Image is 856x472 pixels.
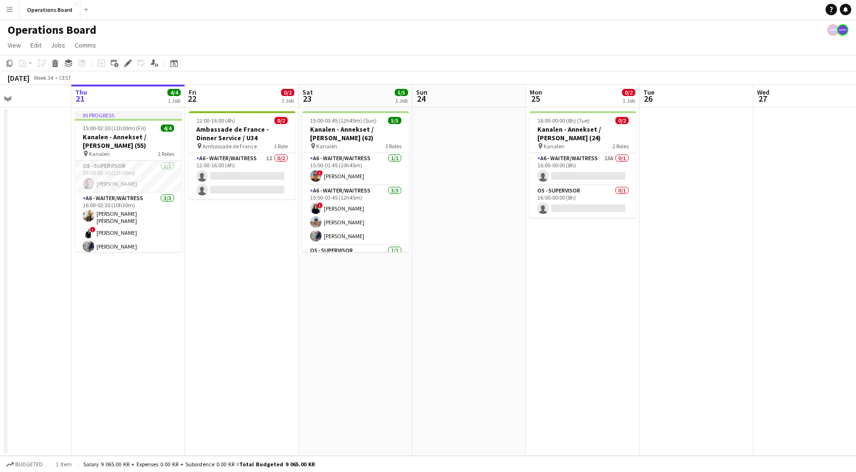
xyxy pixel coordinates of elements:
[274,117,288,124] span: 0/2
[757,88,769,96] span: Wed
[189,153,295,199] app-card-role: A6 - WAITER/WAITRESS1I0/212:00-16:00 (4h)
[302,111,409,252] app-job-card: 15:00-03:45 (12h45m) (Sun)5/5Kanalen - Annekset / [PERSON_NAME] (62) Kanalen3 RolesA6 - WAITER/WA...
[89,150,110,157] span: Kanalen
[528,93,542,104] span: 25
[168,97,180,104] div: 1 Job
[161,125,174,132] span: 4/4
[281,89,294,96] span: 0/2
[302,125,409,142] h3: Kanalen - Annekset / [PERSON_NAME] (62)
[395,97,408,104] div: 1 Job
[530,185,636,218] app-card-role: O5 - SUPERVISOR0/116:00-00:00 (8h)
[83,461,315,468] div: Salary 9 065.00 KR + Expenses 0.00 KR + Subsistence 0.00 KR =
[75,193,182,256] app-card-role: A6 - WAITER/WAITRESS3/316:00-02:30 (10h30m)[PERSON_NAME] [PERSON_NAME] [PERSON_NAME]![PERSON_NAME...
[83,125,146,132] span: 15:00-02:30 (11h30m) (Fri)
[827,24,839,36] app-user-avatar: Support Team
[274,143,288,150] span: 1 Role
[642,93,654,104] span: 26
[90,227,96,232] span: !
[189,88,196,96] span: Fri
[302,88,313,96] span: Sat
[75,88,87,96] span: Thu
[317,202,323,208] span: !
[4,39,25,51] a: View
[75,111,182,252] app-job-card: In progress15:00-02:30 (11h30m) (Fri)4/4Kanalen - Annekset / [PERSON_NAME] (55) Kanalen2 RolesO5 ...
[385,143,401,150] span: 3 Roles
[643,88,654,96] span: Tue
[301,93,313,104] span: 23
[19,0,80,19] button: Operations Board
[415,93,428,104] span: 24
[189,111,295,199] app-job-card: 12:00-16:00 (4h)0/2Ambassade de France - Dinner Service / U34 Ambassade de France1 RoleA6 - WAITE...
[388,117,401,124] span: 5/5
[310,117,377,124] span: 15:00-03:45 (12h45m) (Sun)
[47,39,69,51] a: Jobs
[239,461,315,468] span: Total Budgeted 9 065.00 KR
[302,153,409,185] app-card-role: A6 - WAITER/WAITRESS1/115:00-01:45 (10h45m)![PERSON_NAME]
[158,150,174,157] span: 2 Roles
[75,41,96,49] span: Comms
[71,39,100,51] a: Comms
[615,117,629,124] span: 0/2
[30,41,41,49] span: Edit
[5,459,44,470] button: Budgeted
[187,93,196,104] span: 22
[530,111,636,218] app-job-card: 16:00-00:00 (8h) (Tue)0/2Kanalen - Annekset / [PERSON_NAME] (24) Kanalen2 RolesA6 - WAITER/WAITRE...
[31,74,55,81] span: Week 34
[395,89,408,96] span: 5/5
[189,125,295,142] h3: Ambassade de France - Dinner Service / U34
[8,73,29,83] div: [DATE]
[416,88,428,96] span: Sun
[622,89,635,96] span: 0/2
[15,461,43,468] span: Budgeted
[74,93,87,104] span: 21
[8,23,97,37] h1: Operations Board
[530,125,636,142] h3: Kanalen - Annekset / [PERSON_NAME] (24)
[167,89,181,96] span: 4/4
[8,41,21,49] span: View
[75,133,182,150] h3: Kanalen - Annekset / [PERSON_NAME] (55)
[317,170,323,176] span: !
[530,88,542,96] span: Mon
[196,117,235,124] span: 12:00-16:00 (4h)
[75,111,182,119] div: In progress
[52,461,75,468] span: 1 item
[530,153,636,185] app-card-role: A6 - WAITER/WAITRESS13A0/116:00-00:00 (8h)
[75,161,182,193] app-card-role: O5 - SUPERVISOR1/115:00-02:30 (11h30m)[PERSON_NAME]
[316,143,337,150] span: Kanalen
[544,143,564,150] span: Kanalen
[302,245,409,278] app-card-role: O5 - SUPERVISOR1/1
[756,93,769,104] span: 27
[837,24,848,36] app-user-avatar: Support Team
[623,97,635,104] div: 1 Job
[537,117,590,124] span: 16:00-00:00 (8h) (Tue)
[302,185,409,245] app-card-role: A6 - WAITER/WAITRESS3/315:00-03:45 (12h45m)![PERSON_NAME][PERSON_NAME][PERSON_NAME]
[51,41,65,49] span: Jobs
[613,143,629,150] span: 2 Roles
[282,97,294,104] div: 1 Job
[203,143,257,150] span: Ambassade de France
[59,74,71,81] div: CEST
[27,39,45,51] a: Edit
